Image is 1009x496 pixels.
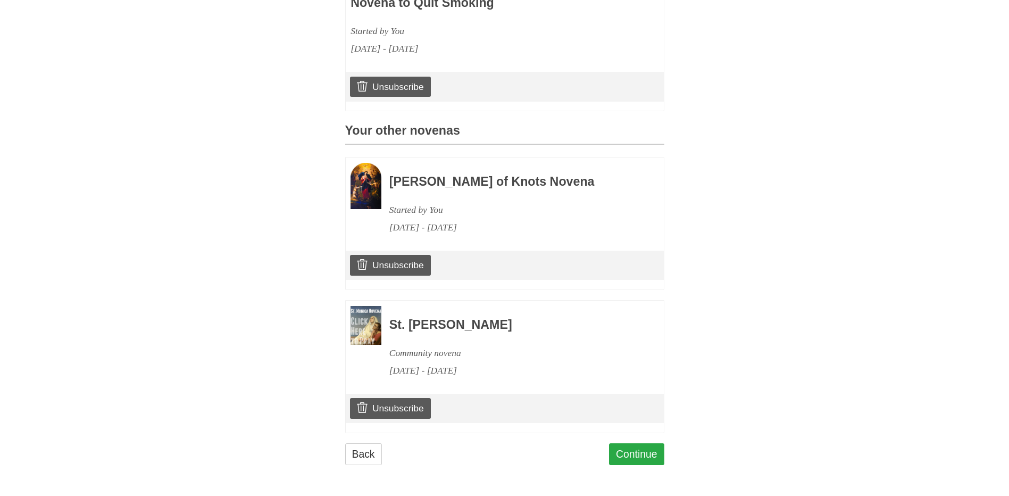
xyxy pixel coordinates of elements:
[389,344,635,362] div: Community novena
[389,362,635,379] div: [DATE] - [DATE]
[351,163,381,209] img: Novena image
[389,318,635,332] h3: St. [PERSON_NAME]
[609,443,664,465] a: Continue
[351,306,381,345] img: Novena image
[389,175,635,189] h3: [PERSON_NAME] of Knots Novena
[350,77,430,97] a: Unsubscribe
[351,40,596,57] div: [DATE] - [DATE]
[350,398,430,418] a: Unsubscribe
[345,124,664,145] h3: Your other novenas
[351,22,596,40] div: Started by You
[350,255,430,275] a: Unsubscribe
[389,201,635,219] div: Started by You
[389,219,635,236] div: [DATE] - [DATE]
[345,443,382,465] a: Back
